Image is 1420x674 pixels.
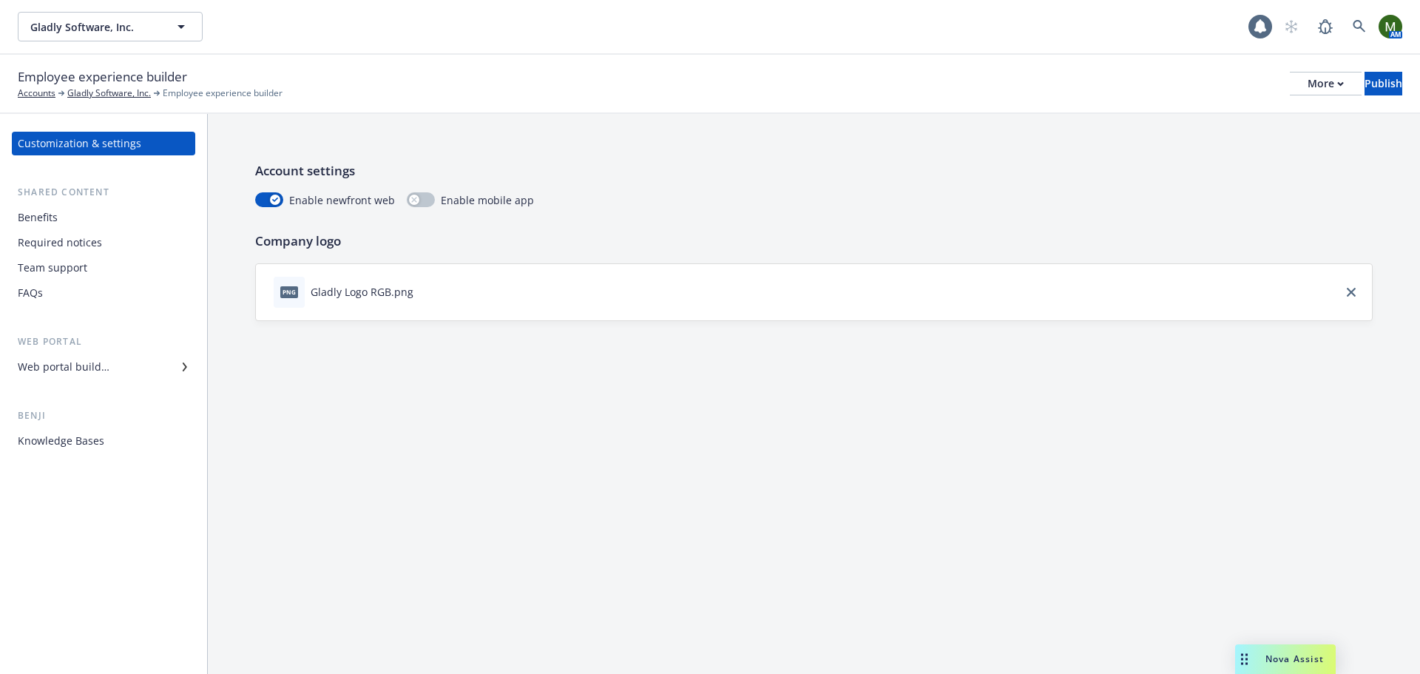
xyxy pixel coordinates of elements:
[163,87,283,100] span: Employee experience builder
[18,206,58,229] div: Benefits
[255,161,1373,181] p: Account settings
[18,281,43,305] div: FAQs
[18,67,187,87] span: Employee experience builder
[12,231,195,255] a: Required notices
[18,429,104,453] div: Knowledge Bases
[289,192,395,208] span: Enable newfront web
[18,355,109,379] div: Web portal builder
[12,355,195,379] a: Web portal builder
[12,185,195,200] div: Shared content
[18,12,203,41] button: Gladly Software, Inc.
[12,429,195,453] a: Knowledge Bases
[1235,644,1254,674] div: Drag to move
[441,192,534,208] span: Enable mobile app
[12,334,195,349] div: Web portal
[12,256,195,280] a: Team support
[1277,12,1306,41] a: Start snowing
[1311,12,1340,41] a: Report a Bug
[12,281,195,305] a: FAQs
[67,87,151,100] a: Gladly Software, Inc.
[1365,72,1402,95] button: Publish
[18,256,87,280] div: Team support
[280,286,298,297] span: png
[1235,644,1336,674] button: Nova Assist
[1345,12,1374,41] a: Search
[419,284,431,300] button: download file
[18,87,55,100] a: Accounts
[12,132,195,155] a: Customization & settings
[1308,73,1344,95] div: More
[1265,653,1324,665] span: Nova Assist
[12,408,195,423] div: Benji
[255,232,1373,251] p: Company logo
[1379,15,1402,38] img: photo
[30,19,158,35] span: Gladly Software, Inc.
[18,132,141,155] div: Customization & settings
[1290,72,1362,95] button: More
[1342,283,1360,301] a: close
[18,231,102,255] div: Required notices
[311,284,413,300] div: Gladly Logo RGB.png
[12,206,195,229] a: Benefits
